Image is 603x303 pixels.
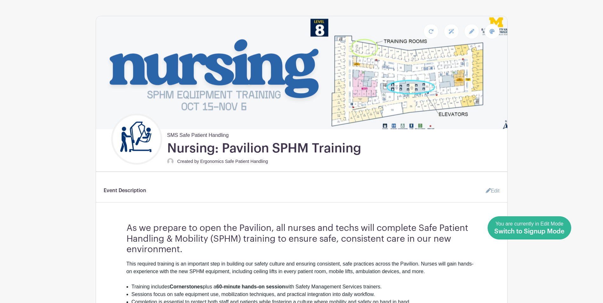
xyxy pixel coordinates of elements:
[216,284,285,289] strong: 60-minute hands-on session
[167,129,229,139] span: SMS Safe Patient Handling
[488,216,571,239] a: You are currently in Edit Mode Switch to Signup Mode
[494,221,565,234] span: You are currently in Edit Mode
[113,115,161,163] img: Untitled%20design.png
[481,185,500,197] a: Edit
[132,283,477,291] li: Training includes plus a with Safety Management Services trainers.
[177,159,268,164] small: Created by Ergonomics Safe Patient Handling
[170,284,203,289] strong: Cornerstones
[494,228,565,235] span: Switch to Signup Mode
[127,260,477,283] div: This required training is an important step in building our safety culture and ensuring consisten...
[96,16,507,129] img: event_banner_9715.png
[132,291,477,298] li: Sessions focus on safe equipment use, mobilization techniques, and practical integration into dai...
[167,158,174,165] img: default-ce2991bfa6775e67f084385cd625a349d9dcbb7a52a09fb2fda1e96e2d18dcdb.png
[104,188,146,194] h6: Event Description
[167,140,361,156] h1: Nursing: Pavilion SPHM Training
[127,218,477,255] h3: As we prepare to open the Pavilion, all nurses and techs will complete Safe Patient Handling & Mo...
